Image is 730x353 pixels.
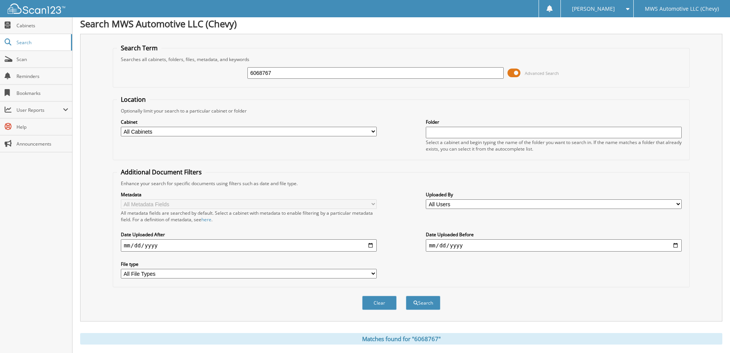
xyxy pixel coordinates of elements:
[16,124,68,130] span: Help
[362,296,397,310] button: Clear
[16,141,68,147] span: Announcements
[121,261,377,267] label: File type
[121,239,377,252] input: start
[16,73,68,80] span: Reminders
[121,210,377,223] div: All metadata fields are searched by default. Select a cabinet with metadata to enable filtering b...
[525,70,559,76] span: Advanced Search
[121,191,377,198] label: Metadata
[16,39,67,46] span: Search
[8,3,65,14] img: scan123-logo-white.svg
[426,231,682,238] label: Date Uploaded Before
[117,95,150,104] legend: Location
[117,44,161,52] legend: Search Term
[572,7,615,11] span: [PERSON_NAME]
[16,22,68,29] span: Cabinets
[117,180,686,187] div: Enhance your search for specific documents using filters such as date and file type.
[426,239,682,252] input: end
[16,56,68,63] span: Scan
[692,316,730,353] iframe: Chat Widget
[16,107,63,113] span: User Reports
[117,108,686,114] div: Optionally limit your search to a particular cabinet or folder
[117,168,206,176] legend: Additional Document Filters
[201,216,211,223] a: here
[121,231,377,238] label: Date Uploaded After
[426,119,682,125] label: Folder
[80,333,722,345] div: Matches found for "6068767"
[117,56,686,63] div: Searches all cabinets, folders, files, metadata, and keywords
[80,17,722,30] h1: Search MWS Automotive LLC (Chevy)
[426,139,682,152] div: Select a cabinet and begin typing the name of the folder you want to search in. If the name match...
[406,296,440,310] button: Search
[426,191,682,198] label: Uploaded By
[645,7,719,11] span: MWS Automotive LLC (Chevy)
[16,90,68,96] span: Bookmarks
[121,119,377,125] label: Cabinet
